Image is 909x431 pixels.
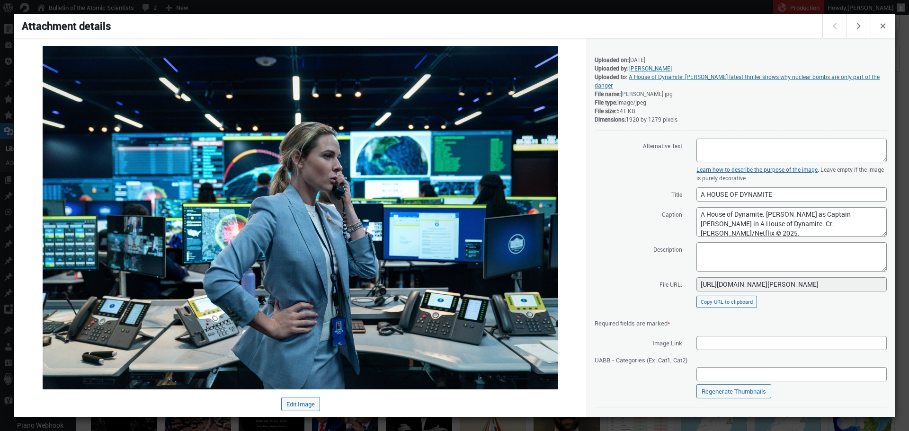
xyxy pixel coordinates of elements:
strong: File size: [595,107,616,114]
span: | [740,415,741,422]
span: Image Link [595,335,682,350]
span: UABB - Categories (Ex: Cat1, Cat2) [595,352,687,367]
a: Regenerate Thumbnails [696,384,771,398]
strong: Uploaded to: [595,73,627,80]
a: Edit more details [656,415,699,422]
div: [PERSON_NAME].jpg [595,89,887,98]
div: 1920 by 1279 pixels [595,115,887,123]
strong: File name: [595,90,621,97]
label: Title [595,187,682,201]
a: Learn how to describe the purpose of the image(opens in a new tab) [696,166,818,173]
p: . Leave empty if the image is purely decorative. [696,165,887,182]
label: Alternative Text [595,138,682,152]
label: Caption [595,207,682,221]
strong: Uploaded by: [595,64,628,72]
button: Delete permanently [742,415,791,422]
strong: Uploaded on: [595,56,629,63]
strong: Dimensions: [595,115,626,123]
div: image/jpeg [595,98,887,106]
a: A House of Dynamite: [PERSON_NAME] latest thriller shows why nuclear bombs are only part of the d... [595,73,880,89]
span: | [653,415,655,422]
strong: File type: [595,98,617,106]
span: Required fields are marked [595,319,670,327]
label: Description [595,242,682,256]
a: Download file [703,415,738,422]
h1: Attachment details [14,14,824,38]
div: [DATE] [595,55,887,64]
label: File URL: [595,277,682,291]
button: Copy URL to clipboard [696,296,757,308]
a: View attachment page [595,415,652,422]
div: 541 KB [595,106,887,115]
button: Edit Image [281,397,320,411]
a: [PERSON_NAME] [629,64,672,72]
textarea: A House of Dynamite. [PERSON_NAME] as Captain [PERSON_NAME] in A House of Dynamite. Cr. [PERSON_N... [696,207,887,237]
span: | [700,415,702,422]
